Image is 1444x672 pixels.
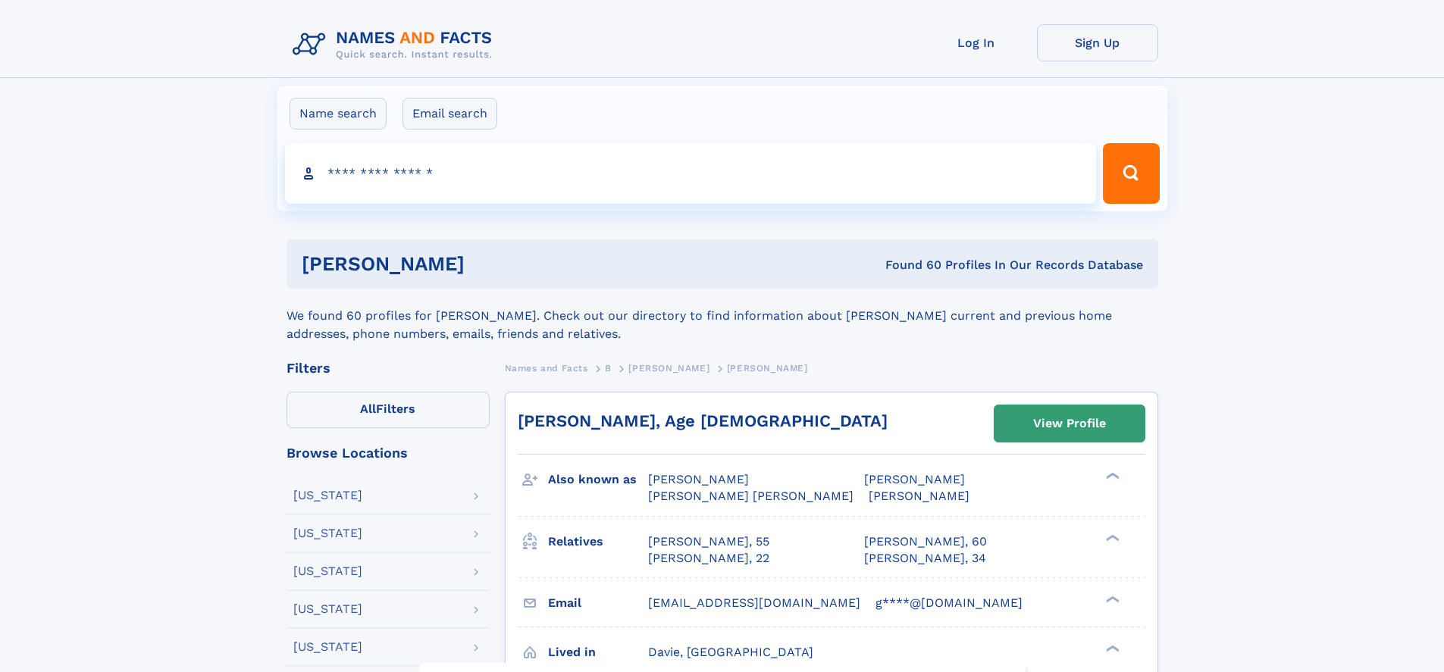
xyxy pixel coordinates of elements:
[293,641,362,653] div: [US_STATE]
[548,529,648,555] h3: Relatives
[648,472,749,486] span: [PERSON_NAME]
[1103,143,1159,204] button: Search Button
[648,550,769,567] a: [PERSON_NAME], 22
[548,639,648,665] h3: Lived in
[605,363,612,374] span: B
[995,405,1145,442] a: View Profile
[548,590,648,616] h3: Email
[287,361,490,375] div: Filters
[864,472,965,486] span: [PERSON_NAME]
[290,98,387,130] label: Name search
[1102,594,1120,604] div: ❯
[287,289,1158,343] div: We found 60 profiles for [PERSON_NAME]. Check out our directory to find information about [PERSON...
[605,358,612,377] a: B
[864,533,987,550] a: [PERSON_NAME], 60
[287,24,505,65] img: Logo Names and Facts
[648,595,860,610] span: [EMAIL_ADDRESS][DOMAIN_NAME]
[648,533,769,550] a: [PERSON_NAME], 55
[518,411,888,430] a: [PERSON_NAME], Age [DEMOGRAPHIC_DATA]
[869,489,969,503] span: [PERSON_NAME]
[285,143,1097,204] input: search input
[916,24,1037,61] a: Log In
[360,402,376,416] span: All
[1102,471,1120,481] div: ❯
[864,550,986,567] a: [PERSON_NAME], 34
[1033,406,1106,441] div: View Profile
[727,363,808,374] span: [PERSON_NAME]
[628,363,709,374] span: [PERSON_NAME]
[293,565,362,577] div: [US_STATE]
[648,489,854,503] span: [PERSON_NAME] [PERSON_NAME]
[293,603,362,615] div: [US_STATE]
[1102,533,1120,542] div: ❯
[648,645,813,659] span: Davie, [GEOGRAPHIC_DATA]
[403,98,497,130] label: Email search
[1037,24,1158,61] a: Sign Up
[505,358,588,377] a: Names and Facts
[287,446,490,460] div: Browse Locations
[302,255,675,273] h1: [PERSON_NAME]
[287,392,490,428] label: Filters
[293,527,362,539] div: [US_STATE]
[293,489,362,502] div: [US_STATE]
[1102,643,1120,653] div: ❯
[628,358,709,377] a: [PERSON_NAME]
[548,467,648,492] h3: Also known as
[675,257,1143,273] div: Found 60 Profiles In Our Records Database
